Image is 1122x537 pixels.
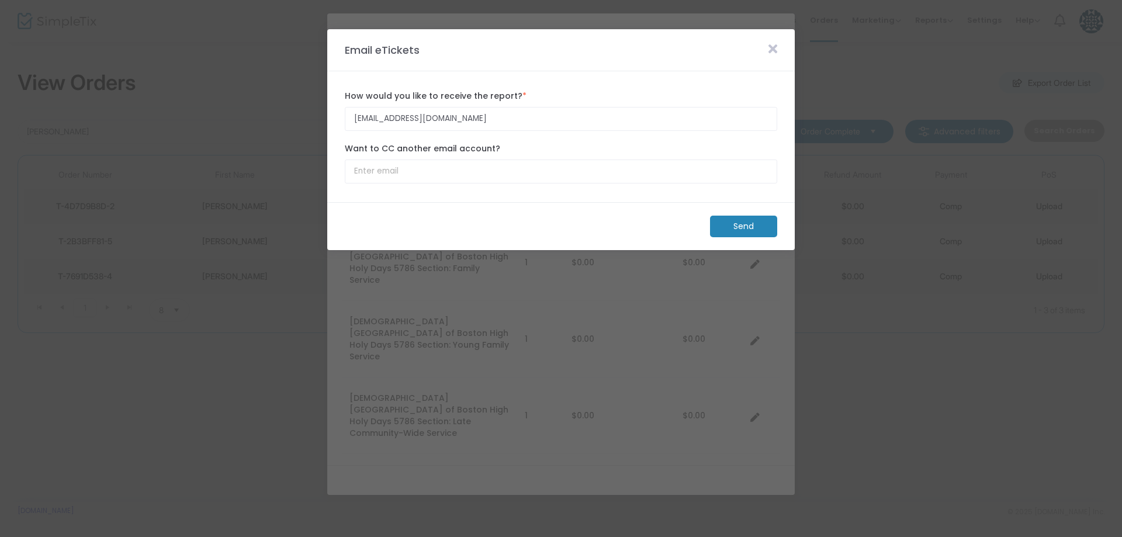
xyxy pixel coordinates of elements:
label: How would you like to receive the report? [345,90,777,102]
label: Want to CC another email account? [345,143,777,155]
input: Enter email [345,107,777,131]
m-button: Send [710,216,777,237]
m-panel-header: Email eTickets [327,29,795,71]
input: Enter email [345,160,777,183]
m-panel-title: Email eTickets [339,42,425,58]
